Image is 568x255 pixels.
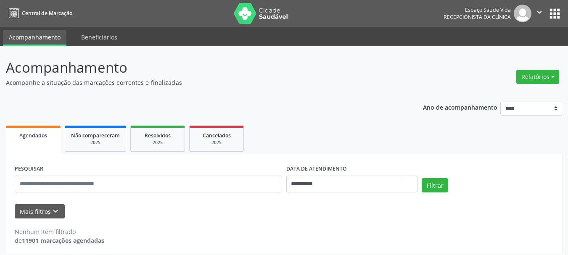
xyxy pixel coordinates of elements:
span: Resolvidos [145,132,171,139]
div: de [15,236,104,245]
label: DATA DE ATENDIMENTO [286,163,347,176]
a: Beneficiários [75,30,123,45]
i: keyboard_arrow_down [51,207,60,216]
label: PESQUISAR [15,163,43,176]
div: Espaço Saude Vida [444,6,511,13]
span: Cancelados [203,132,231,139]
p: Acompanhe a situação das marcações correntes e finalizadas [6,78,395,87]
span: Não compareceram [71,132,120,139]
button: Relatórios [516,70,559,84]
img: img [514,5,531,22]
span: Agendados [19,132,47,139]
span: Recepcionista da clínica [444,13,511,21]
button: apps [547,6,562,21]
p: Ano de acompanhamento [423,102,497,112]
button: Mais filtroskeyboard_arrow_down [15,204,65,219]
div: 2025 [137,139,179,146]
button: Filtrar [422,178,448,192]
i:  [535,8,544,17]
a: Central de Marcação [6,6,72,20]
a: Acompanhamento [3,30,66,46]
strong: 11901 marcações agendadas [22,237,104,244]
p: Acompanhamento [6,57,395,78]
div: 2025 [71,139,120,146]
span: Central de Marcação [22,10,72,17]
button:  [531,5,547,22]
div: Nenhum item filtrado [15,227,104,236]
div: 2025 [195,139,238,146]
